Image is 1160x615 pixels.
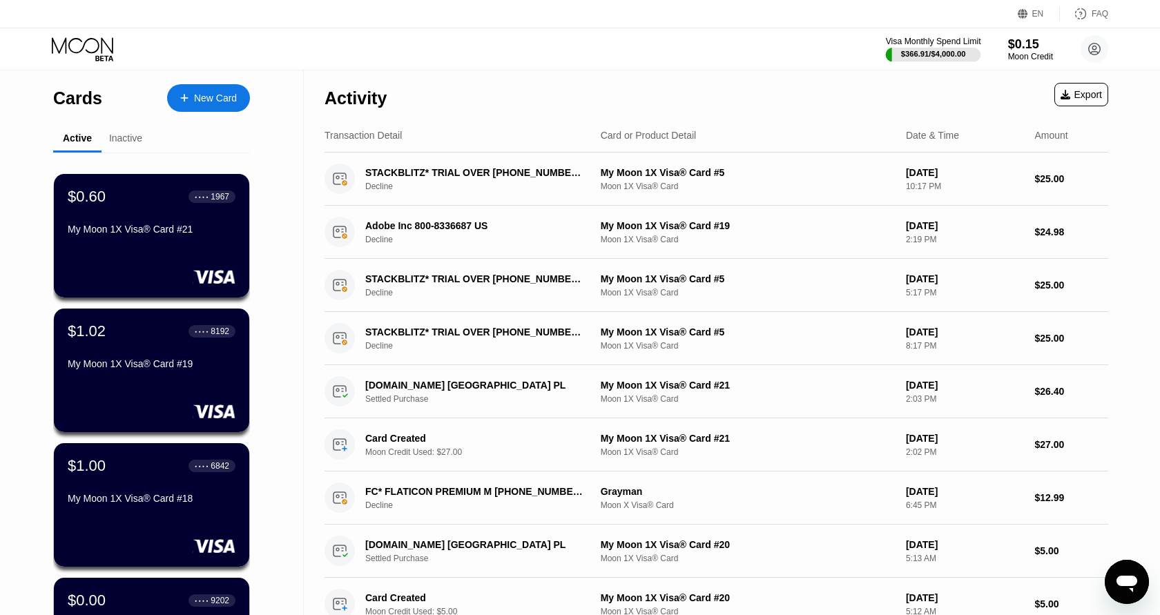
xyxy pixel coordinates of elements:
[906,486,1024,497] div: [DATE]
[601,130,697,141] div: Card or Product Detail
[1034,173,1108,184] div: $25.00
[1054,83,1108,106] div: Export
[601,273,895,284] div: My Moon 1X Visa® Card #5
[325,130,402,141] div: Transaction Detail
[906,167,1024,178] div: [DATE]
[601,341,895,351] div: Moon 1X Visa® Card
[901,50,966,58] div: $366.91 / $4,000.00
[601,220,895,231] div: My Moon 1X Visa® Card #19
[325,312,1108,365] div: STACKBLITZ* TRIAL OVER [PHONE_NUMBER] USDeclineMy Moon 1X Visa® Card #5Moon 1X Visa® Card[DATE]8:...
[906,539,1024,550] div: [DATE]
[53,88,102,108] div: Cards
[601,592,895,603] div: My Moon 1X Visa® Card #20
[68,493,235,504] div: My Moon 1X Visa® Card #18
[1034,545,1108,556] div: $5.00
[1032,9,1044,19] div: EN
[906,500,1024,510] div: 6:45 PM
[906,235,1024,244] div: 2:19 PM
[601,433,895,444] div: My Moon 1X Visa® Card #21
[325,206,1108,259] div: Adobe Inc 800-8336687 USDeclineMy Moon 1X Visa® Card #19Moon 1X Visa® Card[DATE]2:19 PM$24.98
[63,133,92,144] div: Active
[1034,492,1108,503] div: $12.99
[195,464,209,468] div: ● ● ● ●
[906,130,959,141] div: Date & Time
[365,447,603,457] div: Moon Credit Used: $27.00
[365,341,603,351] div: Decline
[601,554,895,563] div: Moon 1X Visa® Card
[906,288,1024,297] div: 5:17 PM
[906,447,1024,457] div: 2:02 PM
[365,326,587,338] div: STACKBLITZ* TRIAL OVER [PHONE_NUMBER] US
[365,235,603,244] div: Decline
[1034,333,1108,344] div: $25.00
[109,133,142,144] div: Inactive
[325,88,387,108] div: Activity
[365,167,587,178] div: STACKBLITZ* TRIAL OVER [PHONE_NUMBER] US
[1060,7,1108,21] div: FAQ
[1034,386,1108,397] div: $26.40
[886,37,981,46] div: Visa Monthly Spend Limit
[1008,52,1053,61] div: Moon Credit
[167,84,250,112] div: New Card
[906,380,1024,391] div: [DATE]
[1018,7,1060,21] div: EN
[365,500,603,510] div: Decline
[325,365,1108,418] div: [DOMAIN_NAME] [GEOGRAPHIC_DATA] PLSettled PurchaseMy Moon 1X Visa® Card #21Moon 1X Visa® Card[DAT...
[195,195,209,199] div: ● ● ● ●
[195,329,209,333] div: ● ● ● ●
[1105,560,1149,604] iframe: Button to launch messaging window
[365,554,603,563] div: Settled Purchase
[325,259,1108,312] div: STACKBLITZ* TRIAL OVER [PHONE_NUMBER] USDeclineMy Moon 1X Visa® Card #5Moon 1X Visa® Card[DATE]5:...
[211,192,229,202] div: 1967
[54,174,249,297] div: $0.60● ● ● ●1967My Moon 1X Visa® Card #21
[365,394,603,404] div: Settled Purchase
[325,525,1108,578] div: [DOMAIN_NAME] [GEOGRAPHIC_DATA] PLSettled PurchaseMy Moon 1X Visa® Card #20Moon 1X Visa® Card[DAT...
[365,486,587,497] div: FC* FLATICON PREMIUM M [PHONE_NUMBER] US
[365,380,587,391] div: [DOMAIN_NAME] [GEOGRAPHIC_DATA] PL
[211,461,229,471] div: 6842
[68,224,235,235] div: My Moon 1X Visa® Card #21
[601,167,895,178] div: My Moon 1X Visa® Card #5
[601,486,895,497] div: Grayman
[906,433,1024,444] div: [DATE]
[325,153,1108,206] div: STACKBLITZ* TRIAL OVER [PHONE_NUMBER] USDeclineMy Moon 1X Visa® Card #5Moon 1X Visa® Card[DATE]10...
[68,358,235,369] div: My Moon 1X Visa® Card #19
[906,554,1024,563] div: 5:13 AM
[887,37,980,61] div: Visa Monthly Spend Limit$366.91/$4,000.00
[906,273,1024,284] div: [DATE]
[68,592,106,609] div: $0.00
[1034,226,1108,237] div: $24.98
[1034,598,1108,609] div: $5.00
[68,322,106,340] div: $1.02
[211,596,229,605] div: 9202
[195,598,209,603] div: ● ● ● ●
[325,418,1108,471] div: Card CreatedMoon Credit Used: $27.00My Moon 1X Visa® Card #21Moon 1X Visa® Card[DATE]2:02 PM$27.00
[1034,280,1108,291] div: $25.00
[601,447,895,457] div: Moon 1X Visa® Card
[365,182,603,191] div: Decline
[601,235,895,244] div: Moon 1X Visa® Card
[68,457,106,475] div: $1.00
[1008,37,1053,61] div: $0.15Moon Credit
[906,592,1024,603] div: [DATE]
[601,182,895,191] div: Moon 1X Visa® Card
[365,539,587,550] div: [DOMAIN_NAME] [GEOGRAPHIC_DATA] PL
[906,326,1024,338] div: [DATE]
[1061,89,1102,100] div: Export
[54,443,249,567] div: $1.00● ● ● ●6842My Moon 1X Visa® Card #18
[365,433,587,444] div: Card Created
[325,471,1108,525] div: FC* FLATICON PREMIUM M [PHONE_NUMBER] USDeclineGraymanMoon X Visa® Card[DATE]6:45 PM$12.99
[906,220,1024,231] div: [DATE]
[1092,9,1108,19] div: FAQ
[365,220,587,231] div: Adobe Inc 800-8336687 US
[194,92,237,104] div: New Card
[1034,130,1067,141] div: Amount
[365,273,587,284] div: STACKBLITZ* TRIAL OVER [PHONE_NUMBER] US
[68,188,106,206] div: $0.60
[211,326,229,336] div: 8192
[601,288,895,297] div: Moon 1X Visa® Card
[601,380,895,391] div: My Moon 1X Visa® Card #21
[1034,439,1108,450] div: $27.00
